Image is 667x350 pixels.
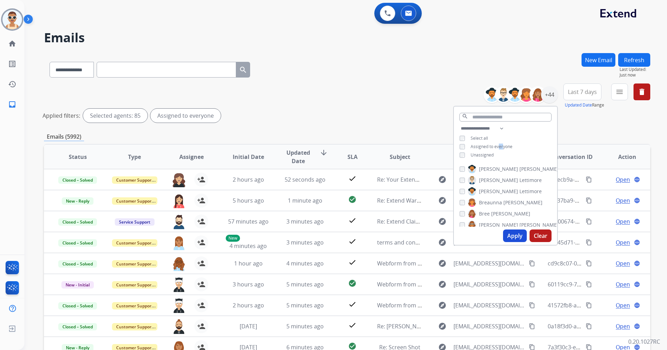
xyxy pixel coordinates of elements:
[197,238,205,247] mat-icon: person_add
[172,194,186,208] img: agent-avatar
[377,176,534,183] span: Re: Your Extend Contract-Better Business Bureau Follow-Up
[320,148,328,157] mat-icon: arrow_downward
[43,111,80,120] p: Applied filters:
[634,176,640,183] mat-icon: language
[112,281,157,289] span: Customer Support
[286,239,324,246] span: 3 minutes ago
[8,39,16,48] mat-icon: home
[616,238,630,247] span: Open
[112,260,157,268] span: Customer Support
[226,235,240,242] p: New
[348,195,357,204] mat-icon: check_circle
[230,242,267,250] span: 4 minutes ago
[112,302,157,309] span: Customer Support
[58,239,97,247] span: Closed – Solved
[616,280,630,289] span: Open
[8,60,16,68] mat-icon: list_alt
[586,239,592,246] mat-icon: content_copy
[618,53,650,67] button: Refresh
[462,113,468,119] mat-icon: search
[479,177,518,184] span: [PERSON_NAME]
[503,199,542,206] span: [PERSON_NAME]
[586,281,592,287] mat-icon: content_copy
[563,83,601,100] button: Last 7 days
[172,214,186,229] img: agent-avatar
[347,153,358,161] span: SLA
[286,280,324,288] span: 5 minutes ago
[58,260,97,268] span: Closed – Solved
[620,72,650,78] span: Just now
[8,100,16,109] mat-icon: inbox
[234,260,263,267] span: 1 hour ago
[172,173,186,187] img: agent-avatar
[2,10,22,29] img: avatar
[519,166,559,173] span: [PERSON_NAME]
[377,280,535,288] span: Webform from [EMAIL_ADDRESS][DOMAIN_NAME] on [DATE]
[479,199,502,206] span: Breaunna
[286,322,324,330] span: 5 minutes ago
[377,322,430,330] span: Re: [PERSON_NAME]
[438,238,447,247] mat-icon: explore
[348,216,357,225] mat-icon: check
[634,323,640,329] mat-icon: language
[112,239,157,247] span: Customer Support
[239,66,247,74] mat-icon: search
[586,218,592,225] mat-icon: content_copy
[479,166,518,173] span: [PERSON_NAME]
[348,174,357,183] mat-icon: check
[530,229,552,242] button: Clear
[634,218,640,225] mat-icon: language
[348,237,357,246] mat-icon: check
[615,88,624,96] mat-icon: menu
[568,90,597,93] span: Last 7 days
[197,175,205,184] mat-icon: person_add
[454,280,525,289] span: [EMAIL_ADDRESS][DOMAIN_NAME]
[586,197,592,204] mat-icon: content_copy
[519,177,542,184] span: Lettimore
[197,217,205,226] mat-icon: person_add
[377,260,535,267] span: Webform from [EMAIL_ADDRESS][DOMAIN_NAME] on [DATE]
[471,135,488,141] span: Select all
[634,239,640,246] mat-icon: language
[233,176,264,183] span: 2 hours ago
[548,301,651,309] span: 41572fb8-a4cc-482e-a428-5efa134afbce
[83,109,148,123] div: Selected agents: 85
[69,153,87,161] span: Status
[616,217,630,226] span: Open
[529,323,535,329] mat-icon: content_copy
[8,80,16,88] mat-icon: history
[638,88,646,96] mat-icon: delete
[565,102,592,108] button: Updated Date
[240,322,257,330] span: [DATE]
[634,197,640,204] mat-icon: language
[233,153,264,161] span: Initial Date
[377,197,554,204] span: Re: Extend Warranty Claim c1d9d355-6628-4dfc-8a3b-456082e6720f
[438,322,447,330] mat-icon: explore
[454,322,525,330] span: [EMAIL_ADDRESS][DOMAIN_NAME]
[634,302,640,308] mat-icon: language
[197,196,205,205] mat-icon: person_add
[286,218,324,225] span: 3 minutes ago
[197,259,205,268] mat-icon: person_add
[283,148,314,165] span: Updated Date
[348,258,357,267] mat-icon: check
[454,301,525,309] span: [EMAIL_ADDRESS][DOMAIN_NAME]
[128,153,141,161] span: Type
[548,260,652,267] span: cd9c8c07-0a75-41a1-8078-af0d727f4803
[377,301,535,309] span: Webform from [EMAIL_ADDRESS][DOMAIN_NAME] on [DATE]
[233,301,264,309] span: 2 hours ago
[491,210,530,217] span: [PERSON_NAME]
[548,153,593,161] span: Conversation ID
[634,260,640,267] mat-icon: language
[438,196,447,205] mat-icon: explore
[438,259,447,268] mat-icon: explore
[616,301,630,309] span: Open
[479,221,518,228] span: [PERSON_NAME]
[348,300,357,308] mat-icon: check
[529,281,535,287] mat-icon: content_copy
[390,153,410,161] span: Subject
[519,188,542,195] span: Lettimore
[58,218,97,226] span: Closed – Solved
[172,277,186,292] img: agent-avatar
[616,322,630,330] span: Open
